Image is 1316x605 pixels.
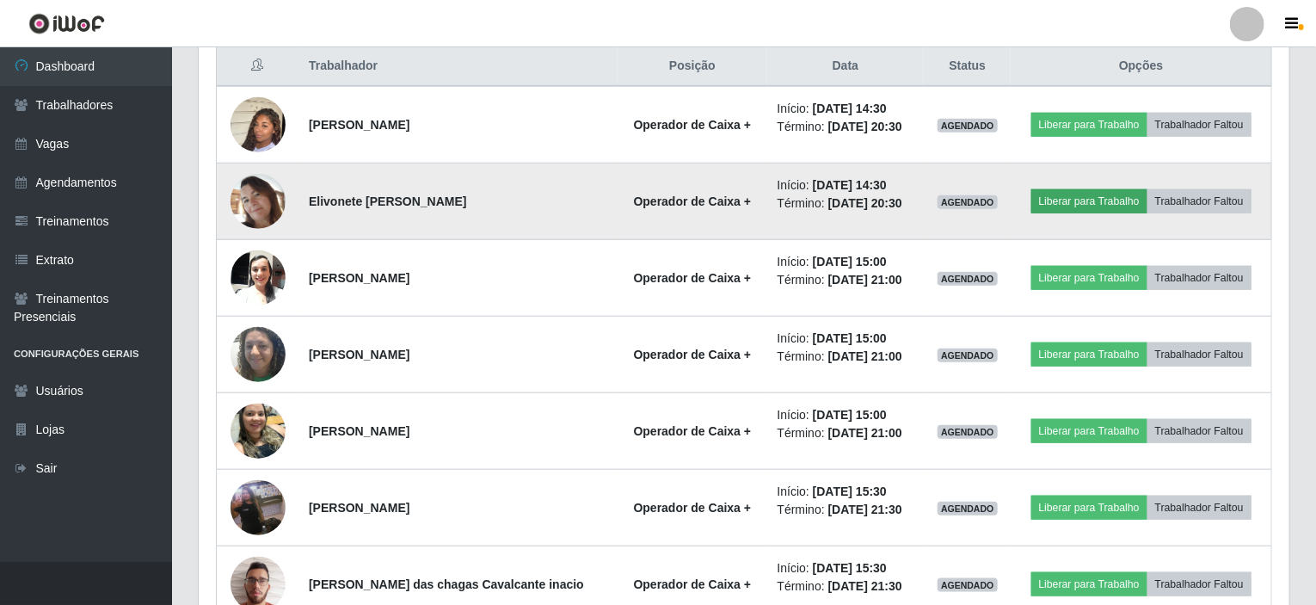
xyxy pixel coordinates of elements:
button: Trabalhador Faltou [1147,419,1251,443]
span: AGENDADO [938,578,998,592]
button: Liberar para Trabalho [1031,419,1147,443]
time: [DATE] 21:00 [828,349,902,363]
button: Liberar para Trabalho [1031,113,1147,137]
time: [DATE] 14:30 [813,178,887,192]
strong: [PERSON_NAME] [309,348,409,361]
span: AGENDADO [938,195,998,209]
th: Opções [1011,46,1271,87]
button: Trabalhador Faltou [1147,343,1251,367]
time: [DATE] 15:00 [813,255,887,269]
strong: Operador de Caixa + [634,577,752,591]
strong: Elivonete [PERSON_NAME] [309,194,467,208]
span: AGENDADO [938,272,998,286]
button: Liberar para Trabalho [1031,266,1147,290]
strong: [PERSON_NAME] [309,271,409,285]
li: Término: [778,271,914,289]
time: [DATE] 20:30 [828,120,902,133]
time: [DATE] 15:30 [813,485,887,498]
strong: Operador de Caixa + [634,118,752,132]
strong: Operador de Caixa + [634,348,752,361]
strong: [PERSON_NAME] [309,118,409,132]
button: Liberar para Trabalho [1031,572,1147,596]
th: Trabalhador [298,46,618,87]
time: [DATE] 21:30 [828,503,902,516]
button: Trabalhador Faltou [1147,266,1251,290]
li: Início: [778,100,914,118]
strong: [PERSON_NAME] [309,501,409,515]
span: AGENDADO [938,502,998,515]
li: Término: [778,501,914,519]
button: Trabalhador Faltou [1147,496,1251,520]
time: [DATE] 21:00 [828,426,902,440]
li: Término: [778,348,914,366]
img: 1725070298663.jpeg [231,459,286,557]
img: CoreUI Logo [28,13,105,34]
img: 1745102593554.jpeg [231,394,286,467]
li: Término: [778,194,914,213]
span: AGENDADO [938,119,998,133]
strong: [PERSON_NAME] das chagas Cavalcante inacio [309,577,584,591]
li: Início: [778,253,914,271]
button: Liberar para Trabalho [1031,343,1147,367]
button: Trabalhador Faltou [1147,572,1251,596]
strong: Operador de Caixa + [634,271,752,285]
span: AGENDADO [938,349,998,362]
button: Liberar para Trabalho [1031,189,1147,213]
strong: Operador de Caixa + [634,194,752,208]
button: Trabalhador Faltou [1147,189,1251,213]
li: Término: [778,577,914,596]
span: AGENDADO [938,425,998,439]
img: 1744411784463.jpeg [231,174,286,229]
img: 1699378278250.jpeg [231,241,286,314]
li: Início: [778,176,914,194]
button: Liberar para Trabalho [1031,496,1147,520]
time: [DATE] 15:00 [813,331,887,345]
strong: Operador de Caixa + [634,424,752,438]
th: Posição [618,46,766,87]
img: 1736128144098.jpeg [231,318,286,391]
li: Término: [778,118,914,136]
time: [DATE] 20:30 [828,196,902,210]
strong: [PERSON_NAME] [309,424,409,438]
li: Término: [778,424,914,442]
time: [DATE] 21:00 [828,273,902,287]
time: [DATE] 15:30 [813,561,887,575]
li: Início: [778,559,914,577]
time: [DATE] 15:00 [813,408,887,422]
th: Data [767,46,925,87]
time: [DATE] 14:30 [813,102,887,115]
li: Início: [778,406,914,424]
li: Início: [778,483,914,501]
button: Trabalhador Faltou [1147,113,1251,137]
li: Início: [778,330,914,348]
img: 1745635313698.jpeg [231,76,286,174]
th: Status [924,46,1011,87]
strong: Operador de Caixa + [634,501,752,515]
time: [DATE] 21:30 [828,579,902,593]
